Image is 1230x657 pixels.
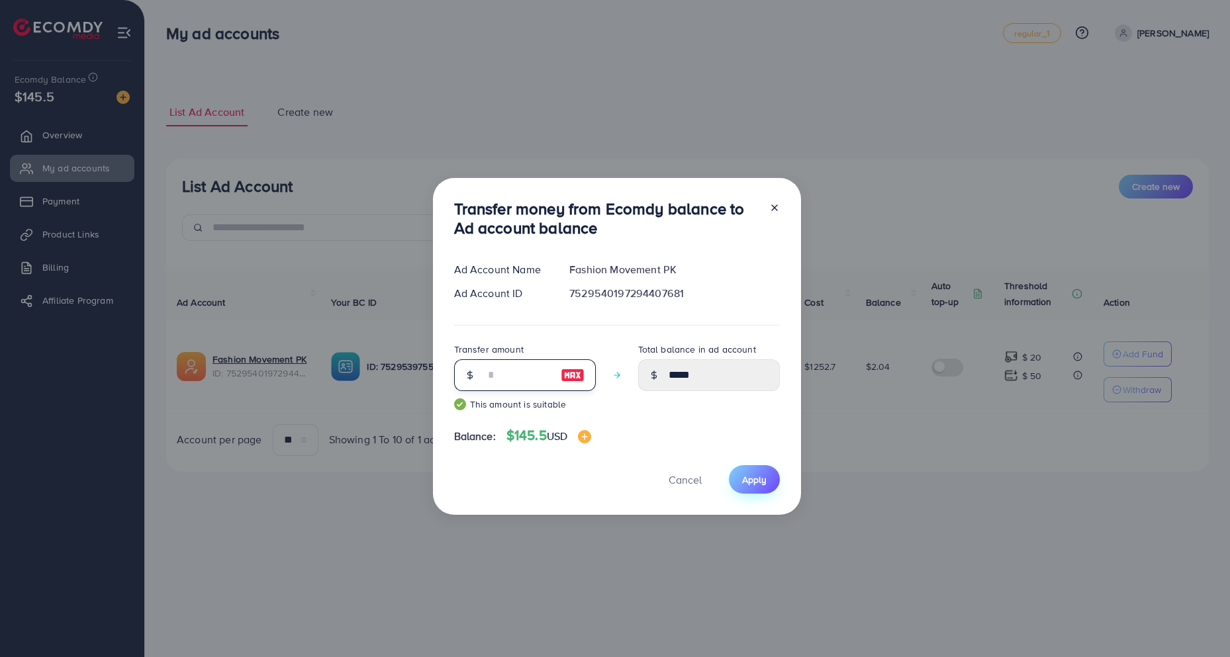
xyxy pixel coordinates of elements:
img: image [578,430,591,443]
h3: Transfer money from Ecomdy balance to Ad account balance [454,199,759,238]
span: Apply [742,473,767,486]
img: image [561,367,585,383]
iframe: Chat [1174,597,1220,647]
div: 7529540197294407681 [559,286,790,301]
button: Cancel [652,465,718,494]
button: Apply [729,465,780,494]
span: Cancel [669,472,702,487]
label: Transfer amount [454,343,524,356]
small: This amount is suitable [454,398,596,411]
img: guide [454,398,466,410]
div: Ad Account ID [444,286,559,301]
span: Balance: [454,429,496,444]
div: Fashion Movement PK [559,262,790,277]
div: Ad Account Name [444,262,559,277]
span: USD [547,429,567,443]
h4: $145.5 [506,427,591,444]
label: Total balance in ad account [638,343,756,356]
